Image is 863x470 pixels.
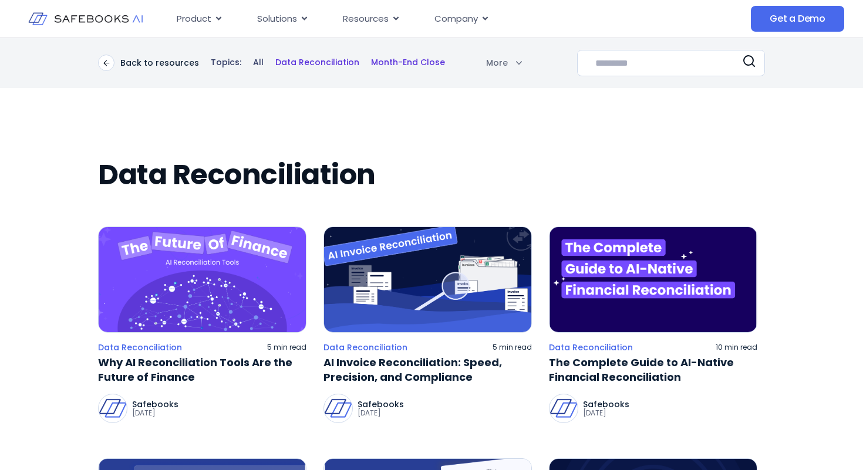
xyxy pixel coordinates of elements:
[343,12,389,26] span: Resources
[358,408,404,418] p: [DATE]
[275,57,359,69] a: Data Reconciliation
[323,355,532,384] a: AI Invoice Reconciliation: Speed, Precision, and Compliance
[471,57,522,69] div: More
[493,343,532,352] p: 5 min read
[583,400,629,408] p: Safebooks
[434,12,478,26] span: Company
[549,226,757,333] img: the complete guide to al - native financial recondition
[132,408,178,418] p: [DATE]
[98,55,199,71] a: Back to resources
[549,342,633,353] a: Data Reconciliation
[751,6,844,32] a: Get a Demo
[167,8,657,31] div: Menu Toggle
[267,343,306,352] p: 5 min read
[120,58,199,68] p: Back to resources
[323,226,532,333] img: a magnifying glass looking at an invoice recondition
[323,342,407,353] a: Data Reconciliation
[770,13,825,25] span: Get a Demo
[98,158,765,191] h2: Data Reconciliation
[324,394,352,422] img: Safebooks
[716,343,757,352] p: 10 min read
[177,12,211,26] span: Product
[99,394,127,422] img: Safebooks
[358,400,404,408] p: Safebooks
[550,394,578,422] img: Safebooks
[132,400,178,408] p: Safebooks
[211,57,241,69] p: Topics:
[583,408,629,418] p: [DATE]
[549,355,757,384] a: The Complete Guide to AI-Native Financial Reconciliation
[371,57,445,69] a: Month-End Close
[253,57,264,69] a: All
[98,342,182,353] a: Data Reconciliation
[98,226,306,333] img: the future of finance all reconciliation tools
[167,8,657,31] nav: Menu
[98,355,306,384] a: Why AI Reconciliation Tools Are the Future of Finance
[257,12,297,26] span: Solutions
